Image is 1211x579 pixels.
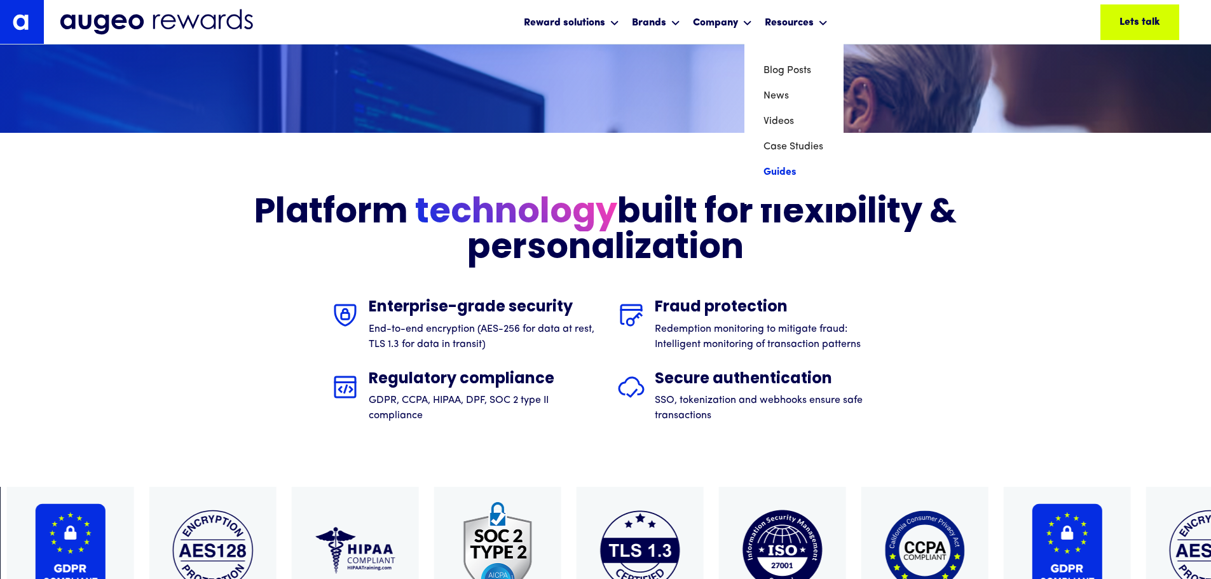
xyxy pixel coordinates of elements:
h3: Platform ​ built for flexibility & personalization [224,196,987,268]
span: technology [415,196,617,231]
div: Brands [632,15,666,31]
div: Reward solutions [524,15,605,31]
div: Company [693,15,738,31]
div: Brands [629,5,683,39]
div: Resources [765,15,814,31]
a: Blog Posts [763,58,824,83]
a: Lets talk [1100,4,1179,40]
a: News [763,83,824,109]
a: Videos [763,109,824,134]
div: Resources [762,5,831,39]
h5: Fraud protection [655,299,882,316]
p: Redemption monitoring to mitigate fraud: Intelligent monitoring of transaction patterns [655,322,882,352]
img: Augeo Rewards business unit full logo in midnight blue. [60,9,253,36]
div: Reward solutions [521,5,622,39]
a: Case Studies [763,134,824,160]
h5: Regulatory compliance [369,371,596,388]
p: SSO, tokenization and webhooks ensure safe transactions [655,393,882,423]
div: Company [690,5,755,39]
h5: Secure authentication [655,371,882,388]
p: GDPR, CCPA, HIPAA, DPF, SOC 2 type II compliance [369,393,596,423]
h5: Enterprise-grade security [369,299,596,316]
p: End-to-end encryption (AES-256 for data at rest, TLS 1.3 for data in transit) [369,322,596,352]
a: Guides [763,160,824,185]
nav: Resources [744,39,844,204]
